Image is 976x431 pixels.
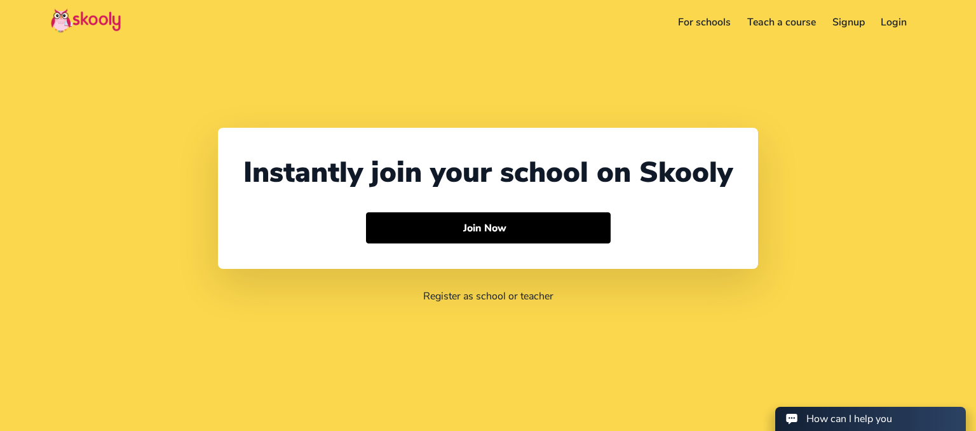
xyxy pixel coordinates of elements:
[739,12,824,32] a: Teach a course
[670,12,740,32] a: For schools
[366,212,611,244] button: Join Now
[51,8,121,33] img: Skooly
[872,12,915,32] a: Login
[824,12,873,32] a: Signup
[243,153,733,192] div: Instantly join your school on Skooly
[423,289,553,303] a: Register as school or teacher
